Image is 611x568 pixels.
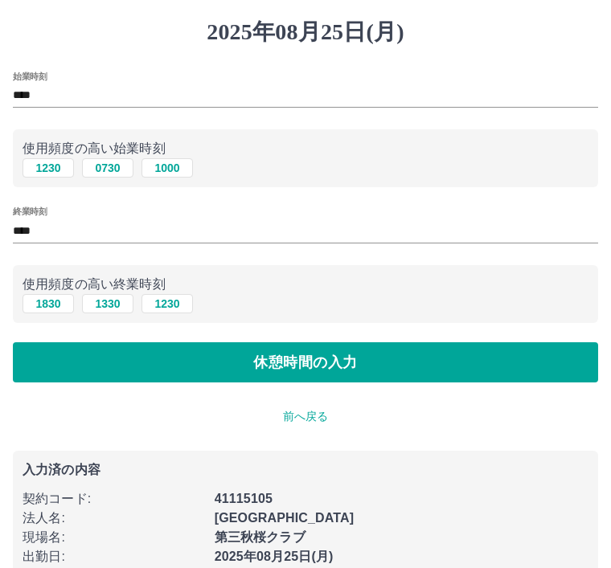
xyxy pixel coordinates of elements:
[23,139,588,158] p: 使用頻度の高い始業時刻
[23,275,588,294] p: 使用頻度の高い終業時刻
[82,158,133,178] button: 0730
[23,528,205,547] p: 現場名 :
[141,294,193,313] button: 1230
[13,206,47,218] label: 終業時刻
[23,294,74,313] button: 1830
[23,509,205,528] p: 法人名 :
[215,511,355,525] b: [GEOGRAPHIC_DATA]
[13,342,598,382] button: 休憩時間の入力
[23,547,205,566] p: 出勤日 :
[215,492,273,505] b: 41115105
[23,464,588,476] p: 入力済の内容
[215,550,334,563] b: 2025年08月25日(月)
[141,158,193,178] button: 1000
[13,18,598,46] h1: 2025年08月25日(月)
[82,294,133,313] button: 1330
[23,158,74,178] button: 1230
[13,70,47,82] label: 始業時刻
[215,530,305,544] b: 第三秋桜クラブ
[13,408,598,425] p: 前へ戻る
[23,489,205,509] p: 契約コード :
